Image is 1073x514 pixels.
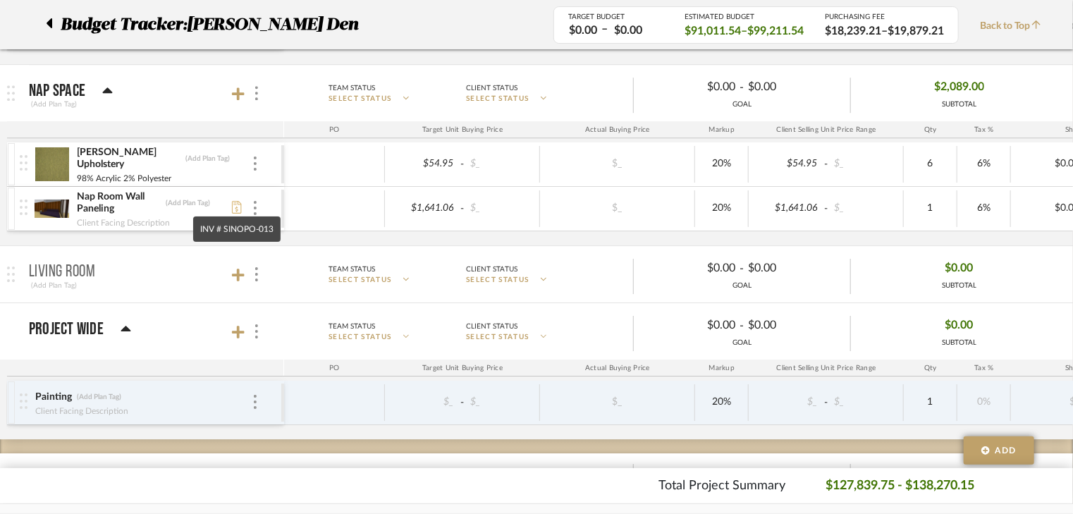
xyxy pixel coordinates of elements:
div: GOAL [634,338,850,348]
img: b25babce-385e-4cb6-a071-0aa491d6acd1_50x50.jpg [35,192,69,226]
div: PO [284,121,385,138]
div: $0.00 [565,23,601,39]
img: 3dots-v.svg [255,267,258,281]
p: [PERSON_NAME] Den [187,12,365,37]
span: – [741,23,747,39]
span: - [740,79,744,96]
span: $19,879.21 [888,23,944,39]
div: 1 [908,392,952,412]
div: Target Unit Buying Price [385,121,540,138]
img: vertical-grip.svg [20,200,27,215]
div: - [634,465,850,487]
div: $_ [748,465,842,487]
span: – [959,467,966,489]
div: $_ [467,154,536,174]
span: SELECT STATUS [466,94,529,104]
div: SUBTOTAL [942,338,976,348]
span: SELECT STATUS [329,332,392,343]
span: $29,579.88 [969,467,1026,489]
span: $99,211.54 [747,23,804,39]
img: f0426449-24cb-4a25-b9d0-fef95c6bb8cf_50x50.jpg [35,147,69,181]
div: (Add Plan Tag) [185,154,231,164]
div: $0.00 [610,23,646,39]
div: $0.00 [744,76,839,98]
div: 20% [699,154,744,174]
div: Team Status [329,82,375,94]
div: [PERSON_NAME] Upholstery [76,146,181,171]
div: TARGET BUDGET [568,13,663,21]
span: - [740,260,744,277]
span: $0.00 [945,257,974,279]
span: $91,011.54 [685,23,741,39]
p: Total Project Summary [658,477,785,496]
div: 0% [962,392,1006,412]
span: Back to Top [980,19,1048,34]
div: SUBTOTAL [942,281,976,291]
img: 3dots-v.svg [254,395,257,409]
div: Client Status [466,320,517,333]
div: $_ [389,392,458,412]
div: Qty [904,360,957,377]
div: GOAL [634,99,850,110]
span: – [601,21,608,39]
div: (Add Plan Tag) [165,198,211,208]
button: Add [964,436,1034,465]
div: $_ [467,198,536,219]
div: $0.00 [646,76,740,98]
div: $_ [753,392,822,412]
img: 3dots-v.svg [255,324,258,338]
div: $_ [579,392,656,412]
div: Target Unit Buying Price [385,360,540,377]
div: $1,641.06 [753,198,822,219]
div: Actual Buying Price [540,360,695,377]
div: Markup [695,121,749,138]
img: grip.svg [7,267,15,282]
div: $0.00 [744,314,839,336]
span: - [822,202,830,216]
div: (Add Plan Tag) [29,279,79,292]
div: Tax % [957,121,1011,138]
div: Markup [695,360,749,377]
span: $0.00 [945,314,974,336]
img: vertical-grip.svg [20,155,27,171]
div: PO [284,360,385,377]
div: SUBTOTAL [934,99,984,110]
span: - [458,202,467,216]
div: Actual Buying Price [540,121,695,138]
div: Qty [904,121,957,138]
div: 6 [908,154,952,174]
span: $2,089.00 [934,76,984,98]
div: $_ [830,198,900,219]
img: 3dots-v.svg [254,157,257,171]
div: GOAL [634,281,850,291]
div: 6% [962,198,1006,219]
div: Client Status [466,263,517,276]
div: Nap Space(Add Plan Tag)Team StatusSELECT STATUSClient StatusSELECT STATUS$0.00-$0.00GOAL$2,089.00... [7,121,1073,245]
img: vertical-grip.svg [20,393,27,409]
div: (Add Plan Tag) [76,392,122,402]
div: Team Status [329,320,375,333]
div: PURCHASING FEE [825,13,944,21]
span: - [458,157,467,171]
div: $0.00 [646,257,740,279]
span: SELECT STATUS [466,275,529,286]
div: (Add Plan Tag) [29,98,79,111]
div: $_ [830,154,900,174]
div: 1 [908,198,952,219]
div: Client Facing Description [35,404,129,418]
div: Nap Room Wall Paneling [76,190,161,216]
p: $127,839.75 - $138,270.15 [826,477,974,496]
img: 3dots-v.svg [255,86,258,100]
div: $54.95 [753,154,822,174]
div: $0.00 [744,257,839,279]
div: Painting [35,391,73,404]
span: SELECT STATUS [466,332,529,343]
span: - [822,157,830,171]
p: Nap Space [29,82,85,99]
div: $0.00 [646,314,740,336]
span: - [822,396,830,410]
p: Project Wide [29,321,104,338]
span: Budget Tracker: [61,12,187,37]
div: Team Status [329,263,375,276]
div: Client Facing Description [76,216,171,230]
